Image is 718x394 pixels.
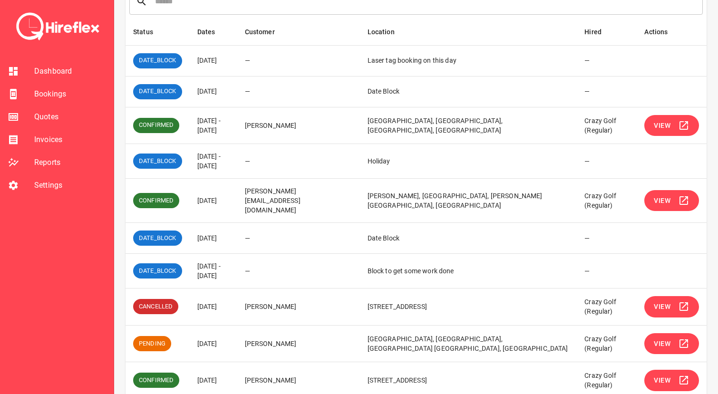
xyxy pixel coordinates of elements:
td: — [577,223,637,254]
td: Crazy Golf (Regular) [577,325,637,362]
td: Crazy Golf (Regular) [577,107,637,144]
th: Dates [190,19,237,46]
span: Invoices [34,134,106,145]
span: Reports [34,157,106,168]
td: Date Block [360,76,577,107]
span: DATE_BLOCK [133,56,182,65]
span: Settings [34,180,106,191]
span: View [654,120,670,132]
span: CONFIRMED [133,121,179,130]
th: Hired [577,19,637,46]
td: Block to get some work done [360,254,577,288]
td: [DATE] - [DATE] [190,144,237,179]
span: Quotes [34,111,106,123]
span: DATE_BLOCK [133,267,182,276]
td: Date Block [360,223,577,254]
td: [DATE] [190,223,237,254]
td: — [237,223,360,254]
td: [DATE] [190,325,237,362]
td: [PERSON_NAME] [237,288,360,326]
span: Bookings [34,88,106,100]
td: Holiday [360,144,577,179]
td: Crazy Golf (Regular) [577,288,637,326]
button: View [644,370,699,391]
button: View [644,190,699,211]
td: [PERSON_NAME] [237,107,360,144]
span: View [654,195,670,207]
td: — [577,76,637,107]
td: [DATE] [190,288,237,326]
th: Customer [237,19,360,46]
td: — [577,45,637,76]
span: View [654,375,670,386]
span: Dashboard [34,66,106,77]
td: Crazy Golf (Regular) [577,179,637,223]
th: Location [360,19,577,46]
span: CANCELLED [133,302,178,311]
span: PENDING [133,339,171,348]
span: DATE_BLOCK [133,157,182,166]
td: [GEOGRAPHIC_DATA], [GEOGRAPHIC_DATA], [GEOGRAPHIC_DATA], [GEOGRAPHIC_DATA] [360,107,577,144]
td: — [237,76,360,107]
td: — [237,45,360,76]
th: Actions [637,19,707,46]
button: View [644,333,699,355]
td: [DATE] - [DATE] [190,254,237,288]
td: [PERSON_NAME][EMAIL_ADDRESS][DOMAIN_NAME] [237,179,360,223]
td: [PERSON_NAME], [GEOGRAPHIC_DATA], [PERSON_NAME][GEOGRAPHIC_DATA], [GEOGRAPHIC_DATA] [360,179,577,223]
span: View [654,301,670,313]
td: [DATE] [190,45,237,76]
span: DATE_BLOCK [133,234,182,243]
td: — [577,144,637,179]
td: — [577,254,637,288]
span: View [654,338,670,350]
td: [STREET_ADDRESS] [360,288,577,326]
span: CONFIRMED [133,196,179,205]
button: View [644,115,699,136]
span: CONFIRMED [133,376,179,385]
td: [DATE] [190,179,237,223]
td: Laser tag booking on this day [360,45,577,76]
td: [PERSON_NAME] [237,325,360,362]
button: View [644,296,699,317]
td: [DATE] - [DATE] [190,107,237,144]
td: — [237,254,360,288]
td: [GEOGRAPHIC_DATA], [GEOGRAPHIC_DATA], [GEOGRAPHIC_DATA] [GEOGRAPHIC_DATA], [GEOGRAPHIC_DATA] [360,325,577,362]
td: — [237,144,360,179]
th: Status [126,19,190,46]
span: DATE_BLOCK [133,87,182,96]
td: [DATE] [190,76,237,107]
